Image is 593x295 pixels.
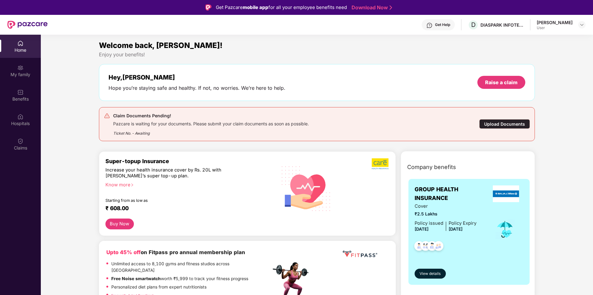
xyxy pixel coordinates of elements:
[111,276,161,281] strong: Free Noise smartwatch
[415,203,476,210] span: Cover
[415,269,446,279] button: View details
[243,4,268,10] strong: mobile app
[449,220,476,227] div: Policy Expiry
[431,239,446,254] img: svg+xml;base64,PHN2ZyB4bWxucz0iaHR0cDovL3d3dy53My5vcmcvMjAwMC9zdmciIHdpZHRoPSI0OC45NDMiIGhlaWdodD...
[99,51,535,58] div: Enjoy your benefits!
[420,271,441,277] span: View details
[106,249,245,255] b: on Fitpass pro annual membership plan
[424,239,440,254] img: svg+xml;base64,PHN2ZyB4bWxucz0iaHR0cDovL3d3dy53My5vcmcvMjAwMC9zdmciIHdpZHRoPSI0OC45NDMiIGhlaWdodD...
[113,119,309,127] div: Pazcare is waiting for your documents. Please submit your claim documents as soon as possible.
[412,239,427,254] img: svg+xml;base64,PHN2ZyB4bWxucz0iaHR0cDovL3d3dy53My5vcmcvMjAwMC9zdmciIHdpZHRoPSI0OC45NDMiIGhlaWdodD...
[415,185,488,203] span: GROUP HEALTH INSURANCE
[471,21,476,28] span: D
[390,4,392,11] img: Stroke
[579,22,584,27] img: svg+xml;base64,PHN2ZyBpZD0iRHJvcGRvd24tMzJ4MzIiIHhtbG5zPSJodHRwOi8vd3d3LnczLm9yZy8yMDAwL3N2ZyIgd2...
[7,21,48,29] img: New Pazcare Logo
[449,227,463,232] span: [DATE]
[113,112,309,119] div: Claim Documents Pending!
[479,119,530,129] div: Upload Documents
[341,248,378,260] img: fppp.png
[485,79,518,86] div: Raise a claim
[106,249,141,255] b: Upto 45% off
[109,74,285,81] div: Hey, [PERSON_NAME]
[17,138,23,144] img: svg+xml;base64,PHN2ZyBpZD0iQ2xhaW0iIHhtbG5zPSJodHRwOi8vd3d3LnczLm9yZy8yMDAwL3N2ZyIgd2lkdGg9IjIwIi...
[216,4,347,11] div: Get Pazcare for all your employee benefits need
[105,205,265,212] div: ₹ 608.00
[277,158,336,218] img: svg+xml;base64,PHN2ZyB4bWxucz0iaHR0cDovL3d3dy53My5vcmcvMjAwMC9zdmciIHhtbG5zOnhsaW5rPSJodHRwOi8vd3...
[493,185,519,202] img: insurerLogo
[407,163,456,171] span: Company benefits
[495,219,515,240] img: icon
[17,89,23,95] img: svg+xml;base64,PHN2ZyBpZD0iQmVuZWZpdHMiIHhtbG5zPSJodHRwOi8vd3d3LnczLm9yZy8yMDAwL3N2ZyIgd2lkdGg9Ij...
[111,275,248,282] p: worth ₹5,999 to track your fitness progress
[415,211,476,218] span: ₹2.5 Lakhs
[105,198,245,202] div: Starting from as low as
[372,158,389,170] img: b5dec4f62d2307b9de63beb79f102df3.png
[415,227,429,232] span: [DATE]
[104,113,110,119] img: svg+xml;base64,PHN2ZyB4bWxucz0iaHR0cDovL3d3dy53My5vcmcvMjAwMC9zdmciIHdpZHRoPSIyNCIgaGVpZ2h0PSIyNC...
[17,40,23,46] img: svg+xml;base64,PHN2ZyBpZD0iSG9tZSIgeG1sbnM9Imh0dHA6Ly93d3cudzMub3JnLzIwMDAvc3ZnIiB3aWR0aD0iMjAiIG...
[17,114,23,120] img: svg+xml;base64,PHN2ZyBpZD0iSG9zcGl0YWxzIiB4bWxucz0iaHR0cDovL3d3dy53My5vcmcvMjAwMC9zdmciIHdpZHRoPS...
[480,22,524,28] div: DIASPARK INFOTECH PRIVATE LIMITED
[109,85,285,91] div: Hope you’re staying safe and healthy. If not, no worries. We’re here to help.
[105,167,244,179] div: Increase your health insurance cover by Rs. 20L with [PERSON_NAME]’s super top-up plan.
[435,22,450,27] div: Get Help
[205,4,211,11] img: Logo
[113,127,309,136] div: Ticket No. - Awaiting
[352,4,390,11] a: Download Now
[111,261,271,274] p: Unlimited access to 8,100 gyms and fitness studios across [GEOGRAPHIC_DATA]
[17,65,23,71] img: svg+xml;base64,PHN2ZyB3aWR0aD0iMjAiIGhlaWdodD0iMjAiIHZpZXdCb3g9IjAgMCAyMCAyMCIgZmlsbD0ibm9uZSIgeG...
[111,284,207,291] p: Personalized diet plans from expert nutritionists
[418,239,433,254] img: svg+xml;base64,PHN2ZyB4bWxucz0iaHR0cDovL3d3dy53My5vcmcvMjAwMC9zdmciIHdpZHRoPSI0OC45MTUiIGhlaWdodD...
[415,220,443,227] div: Policy issued
[99,41,223,50] span: Welcome back, [PERSON_NAME]!
[426,22,433,28] img: svg+xml;base64,PHN2ZyBpZD0iSGVscC0zMngzMiIgeG1sbnM9Imh0dHA6Ly93d3cudzMub3JnLzIwMDAvc3ZnIiB3aWR0aD...
[537,20,573,25] div: [PERSON_NAME]
[105,219,134,229] button: Buy Now
[105,182,267,186] div: Know more
[105,158,271,164] div: Super-topup Insurance
[537,25,573,30] div: User
[130,183,134,187] span: right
